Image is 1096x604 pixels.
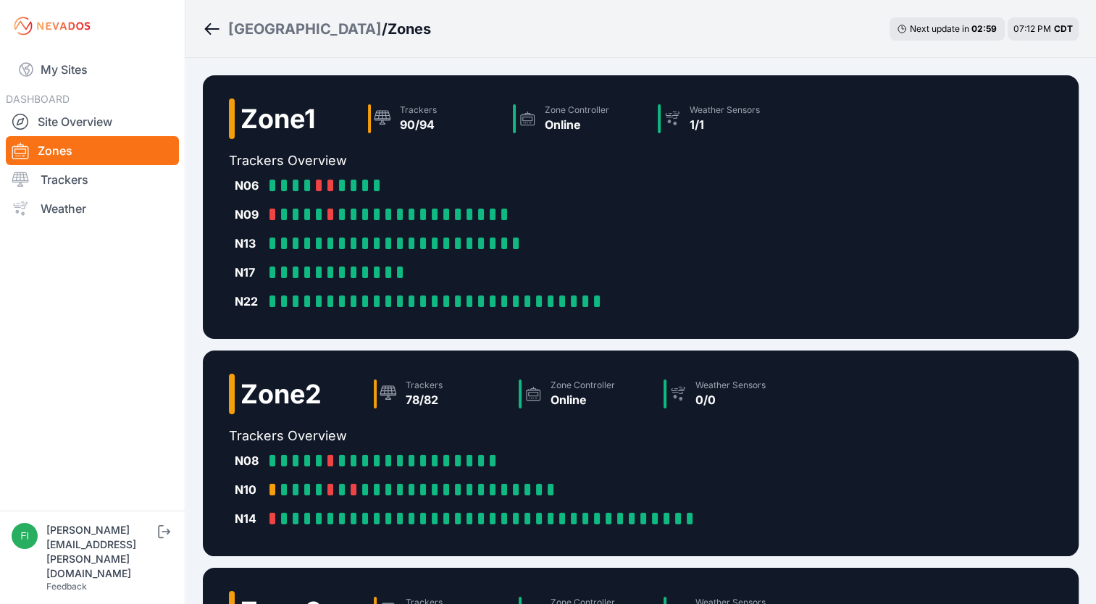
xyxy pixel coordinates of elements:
span: 07:12 PM [1013,23,1051,34]
a: Weather [6,194,179,223]
div: Weather Sensors [690,104,760,116]
span: DASHBOARD [6,93,70,105]
span: CDT [1054,23,1073,34]
div: 0/0 [695,391,766,408]
a: My Sites [6,52,179,87]
h2: Trackers Overview [229,426,803,446]
a: Feedback [46,581,87,592]
div: N10 [235,481,264,498]
div: N14 [235,510,264,527]
div: Zone Controller [551,379,615,391]
div: N06 [235,177,264,194]
h3: Zones [388,19,431,39]
a: [GEOGRAPHIC_DATA] [228,19,382,39]
div: N22 [235,293,264,310]
div: 02 : 59 [971,23,997,35]
a: Trackers90/94 [362,98,507,139]
a: Trackers [6,165,179,194]
nav: Breadcrumb [203,10,431,48]
div: 1/1 [690,116,760,133]
div: Zone Controller [545,104,609,116]
div: 78/82 [406,391,443,408]
h2: Trackers Overview [229,151,797,171]
a: Zones [6,136,179,165]
div: Online [545,116,609,133]
img: fidel.lopez@prim.com [12,523,38,549]
a: Trackers78/82 [368,374,513,414]
div: N09 [235,206,264,223]
span: / [382,19,388,39]
div: 90/94 [400,116,437,133]
a: Site Overview [6,107,179,136]
div: N17 [235,264,264,281]
div: Online [551,391,615,408]
div: Weather Sensors [695,379,766,391]
span: Next update in [910,23,969,34]
a: Weather Sensors0/0 [658,374,803,414]
div: Trackers [406,379,443,391]
div: N08 [235,452,264,469]
img: Nevados [12,14,93,38]
h2: Zone 2 [240,379,322,408]
a: Weather Sensors1/1 [652,98,797,139]
div: [PERSON_NAME][EMAIL_ADDRESS][PERSON_NAME][DOMAIN_NAME] [46,523,155,581]
div: Trackers [400,104,437,116]
h2: Zone 1 [240,104,316,133]
div: N13 [235,235,264,252]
